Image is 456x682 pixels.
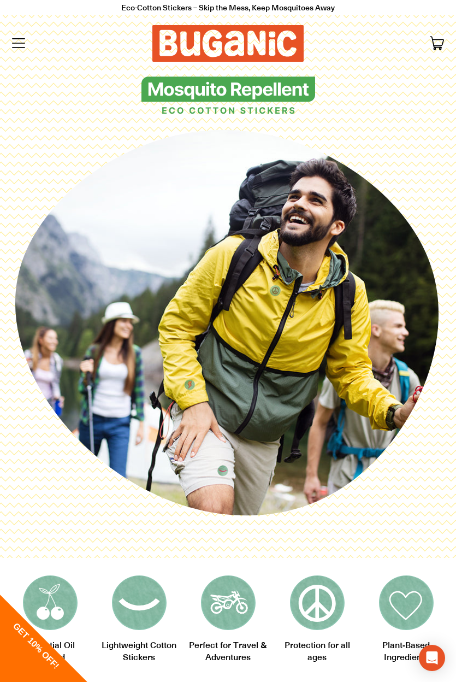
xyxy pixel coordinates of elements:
img: Buganic [141,77,315,115]
h2: Plant-Based Ingredients [367,639,445,663]
h2: Perfect for Travel & Adventures [189,639,267,663]
span: GET 10% OFF! [11,621,61,671]
h2: Protection for all ages [278,639,356,663]
h2: Lightweight Cotton Stickers [100,639,178,663]
div: Open Intercom Messenger [419,645,445,671]
a: Buganic Buganic [152,25,303,62]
